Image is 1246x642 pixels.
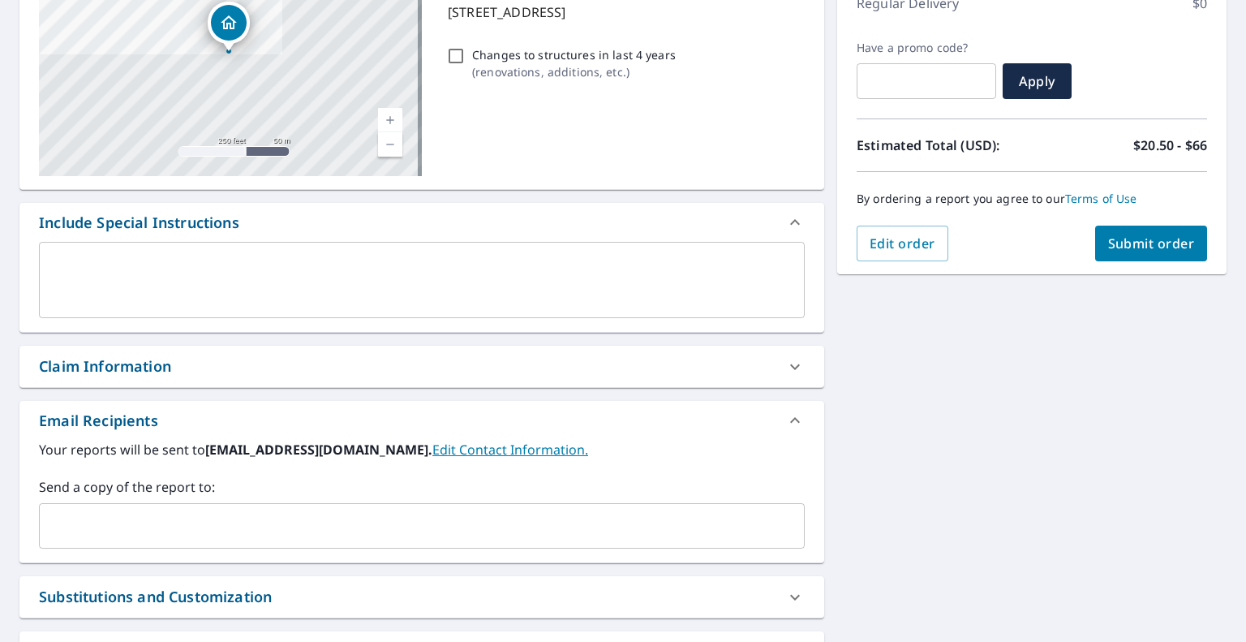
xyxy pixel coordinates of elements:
[857,192,1207,206] p: By ordering a report you agree to our
[448,2,798,22] p: [STREET_ADDRESS]
[1003,63,1072,99] button: Apply
[1108,235,1195,252] span: Submit order
[1016,72,1059,90] span: Apply
[19,203,824,242] div: Include Special Instructions
[39,477,805,497] label: Send a copy of the report to:
[1133,136,1207,155] p: $20.50 - $66
[19,576,824,618] div: Substitutions and Customization
[472,46,676,63] p: Changes to structures in last 4 years
[472,63,676,80] p: ( renovations, additions, etc. )
[39,586,272,608] div: Substitutions and Customization
[39,212,239,234] div: Include Special Instructions
[208,2,250,52] div: Dropped pin, building 1, Residential property, 500 Oak Hill Dr Belleville, IL 62223
[1095,226,1208,261] button: Submit order
[205,441,432,459] b: [EMAIL_ADDRESS][DOMAIN_NAME].
[378,108,402,132] a: Current Level 17, Zoom In
[857,41,996,55] label: Have a promo code?
[39,440,805,459] label: Your reports will be sent to
[378,132,402,157] a: Current Level 17, Zoom Out
[39,355,171,377] div: Claim Information
[857,226,948,261] button: Edit order
[39,410,158,432] div: Email Recipients
[19,346,824,387] div: Claim Information
[1065,191,1137,206] a: Terms of Use
[870,235,935,252] span: Edit order
[19,401,824,440] div: Email Recipients
[857,136,1032,155] p: Estimated Total (USD):
[432,441,588,459] a: EditContactInfo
